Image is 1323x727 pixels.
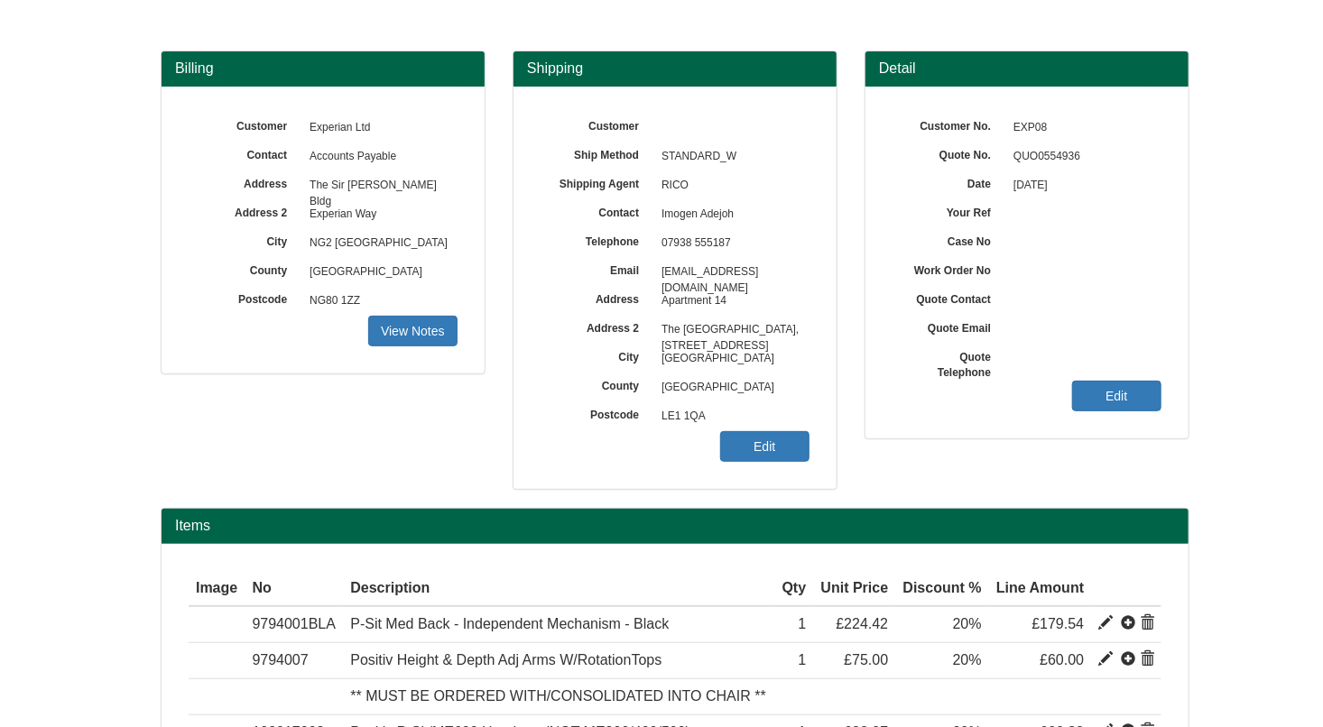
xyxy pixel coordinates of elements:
[1004,143,1161,171] span: QUO0554936
[541,402,652,423] label: Postcode
[1040,652,1084,667] span: £60.00
[541,316,652,336] label: Address 2
[189,143,301,163] label: Contact
[652,143,810,171] span: STANDARD_W
[350,688,766,704] span: ** MUST BE ORDERED WITH/CONSOLIDATED INTO CHAIR **
[893,200,1004,221] label: Your Ref
[1004,171,1161,200] span: [DATE]
[350,652,661,667] span: Positiv Height & Depth Adj Arms W/RotationTops
[652,287,810,316] span: Apartment 14
[652,345,810,373] span: [GEOGRAPHIC_DATA]
[541,345,652,365] label: City
[893,143,1004,163] label: Quote No.
[836,616,888,631] span: £224.42
[893,114,1004,134] label: Customer No.
[774,571,813,607] th: Qty
[652,316,810,345] span: The [GEOGRAPHIC_DATA], [STREET_ADDRESS]
[541,229,652,250] label: Telephone
[893,287,1004,308] label: Quote Contact
[301,143,458,171] span: Accounts Payable
[893,316,1004,336] label: Quote Email
[893,345,1004,381] label: Quote Telephone
[1032,616,1084,631] span: £179.54
[189,114,301,134] label: Customer
[541,114,652,134] label: Customer
[893,229,1004,250] label: Case No
[301,229,458,258] span: NG2 [GEOGRAPHIC_DATA]
[189,229,301,250] label: City
[798,616,806,631] span: 1
[541,143,652,163] label: Ship Method
[301,287,458,316] span: NG80 1ZZ
[368,316,458,346] a: View Notes
[245,643,343,679] td: 9794007
[895,571,988,607] th: Discount %
[652,402,810,431] span: LE1 1QA
[541,258,652,279] label: Email
[652,200,810,229] span: Imogen Adejoh
[893,171,1004,192] label: Date
[301,258,458,287] span: [GEOGRAPHIC_DATA]
[652,258,810,287] span: [EMAIL_ADDRESS][DOMAIN_NAME]
[175,518,1175,534] h2: Items
[189,171,301,192] label: Address
[798,652,806,667] span: 1
[301,171,458,200] span: The Sir [PERSON_NAME] Bldg
[953,652,982,667] span: 20%
[175,60,471,77] h3: Billing
[189,200,301,221] label: Address 2
[989,571,1092,607] th: Line Amount
[813,571,895,607] th: Unit Price
[541,171,652,192] label: Shipping Agent
[1072,381,1161,411] a: Edit
[301,200,458,229] span: Experian Way
[541,373,652,394] label: County
[189,287,301,308] label: Postcode
[953,616,982,631] span: 20%
[350,616,669,631] span: P-Sit Med Back - Independent Mechanism - Black
[189,571,245,607] th: Image
[893,258,1004,279] label: Work Order No
[879,60,1175,77] h3: Detail
[541,287,652,308] label: Address
[844,652,888,667] span: £75.00
[245,606,343,642] td: 9794001BLA
[527,60,823,77] h3: Shipping
[652,229,810,258] span: 07938 555187
[301,114,458,143] span: Experian Ltd
[652,373,810,402] span: [GEOGRAPHIC_DATA]
[1004,114,1161,143] span: EXP08
[343,571,774,607] th: Description
[541,200,652,221] label: Contact
[720,431,810,462] a: Edit
[652,171,810,200] span: RICO
[189,258,301,279] label: County
[245,571,343,607] th: No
